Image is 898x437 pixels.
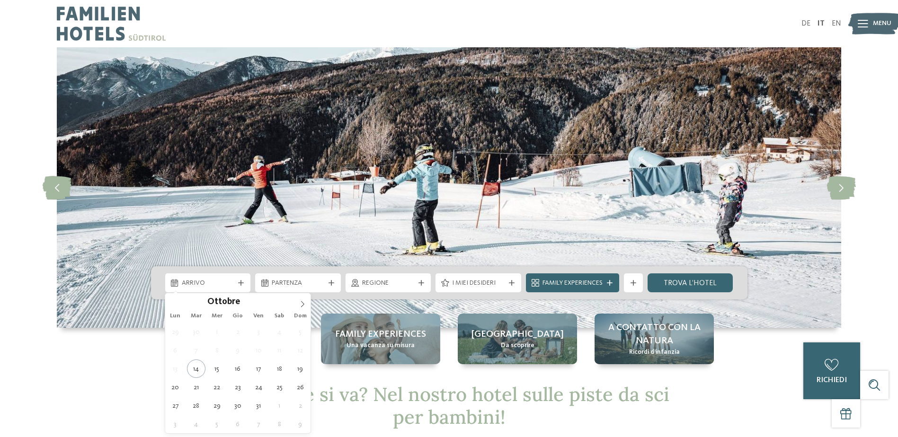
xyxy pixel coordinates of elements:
[270,323,289,341] span: Ottobre 4, 2025
[166,396,185,415] span: Ottobre 27, 2025
[347,341,415,350] span: Una vacanza su misura
[452,279,505,288] span: I miei desideri
[832,20,841,27] a: EN
[187,341,205,359] span: Ottobre 7, 2025
[249,359,268,378] span: Ottobre 17, 2025
[291,323,310,341] span: Ottobre 5, 2025
[291,415,310,433] span: Novembre 9, 2025
[229,378,247,396] span: Ottobre 23, 2025
[229,341,247,359] span: Ottobre 9, 2025
[227,313,248,319] span: Gio
[270,359,289,378] span: Ottobre 18, 2025
[270,415,289,433] span: Novembre 8, 2025
[187,415,205,433] span: Novembre 4, 2025
[873,19,891,28] span: Menu
[208,378,226,396] span: Ottobre 22, 2025
[291,341,310,359] span: Ottobre 12, 2025
[186,313,206,319] span: Mar
[335,328,426,341] span: Family experiences
[801,20,810,27] a: DE
[208,323,226,341] span: Ottobre 1, 2025
[604,321,704,348] span: A contatto con la natura
[458,314,577,364] a: Hotel sulle piste da sci per bambini: divertimento senza confini [GEOGRAPHIC_DATA] Da scoprire
[249,396,268,415] span: Ottobre 31, 2025
[229,359,247,378] span: Ottobre 16, 2025
[206,313,227,319] span: Mer
[187,359,205,378] span: Ottobre 14, 2025
[187,323,205,341] span: Settembre 30, 2025
[803,342,860,399] a: richiedi
[648,273,733,292] a: trova l’hotel
[166,341,185,359] span: Ottobre 6, 2025
[182,279,234,288] span: Arrivo
[187,396,205,415] span: Ottobre 28, 2025
[166,378,185,396] span: Ottobre 20, 2025
[270,396,289,415] span: Novembre 1, 2025
[362,279,415,288] span: Regione
[240,297,271,306] input: Year
[166,323,185,341] span: Settembre 29, 2025
[207,298,240,307] span: Ottobre
[248,313,269,319] span: Ven
[208,415,226,433] span: Novembre 5, 2025
[229,396,247,415] span: Ottobre 30, 2025
[291,359,310,378] span: Ottobre 19, 2025
[291,378,310,396] span: Ottobre 26, 2025
[166,415,185,433] span: Novembre 3, 2025
[249,415,268,433] span: Novembre 7, 2025
[249,378,268,396] span: Ottobre 24, 2025
[269,313,290,319] span: Sab
[57,47,841,328] img: Hotel sulle piste da sci per bambini: divertimento senza confini
[249,323,268,341] span: Ottobre 3, 2025
[166,359,185,378] span: Ottobre 13, 2025
[629,348,680,357] span: Ricordi d’infanzia
[291,396,310,415] span: Novembre 2, 2025
[229,415,247,433] span: Novembre 6, 2025
[208,359,226,378] span: Ottobre 15, 2025
[817,376,847,384] span: richiedi
[270,341,289,359] span: Ottobre 11, 2025
[249,341,268,359] span: Ottobre 10, 2025
[501,341,534,350] span: Da scoprire
[542,279,603,288] span: Family Experiences
[471,328,564,341] span: [GEOGRAPHIC_DATA]
[321,314,440,364] a: Hotel sulle piste da sci per bambini: divertimento senza confini Family experiences Una vacanza s...
[165,313,186,319] span: Lun
[270,378,289,396] span: Ottobre 25, 2025
[187,378,205,396] span: Ottobre 21, 2025
[290,313,311,319] span: Dom
[229,382,669,429] span: Dov’è che si va? Nel nostro hotel sulle piste da sci per bambini!
[208,396,226,415] span: Ottobre 29, 2025
[818,20,825,27] a: IT
[595,314,714,364] a: Hotel sulle piste da sci per bambini: divertimento senza confini A contatto con la natura Ricordi...
[208,341,226,359] span: Ottobre 8, 2025
[229,323,247,341] span: Ottobre 2, 2025
[272,279,324,288] span: Partenza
